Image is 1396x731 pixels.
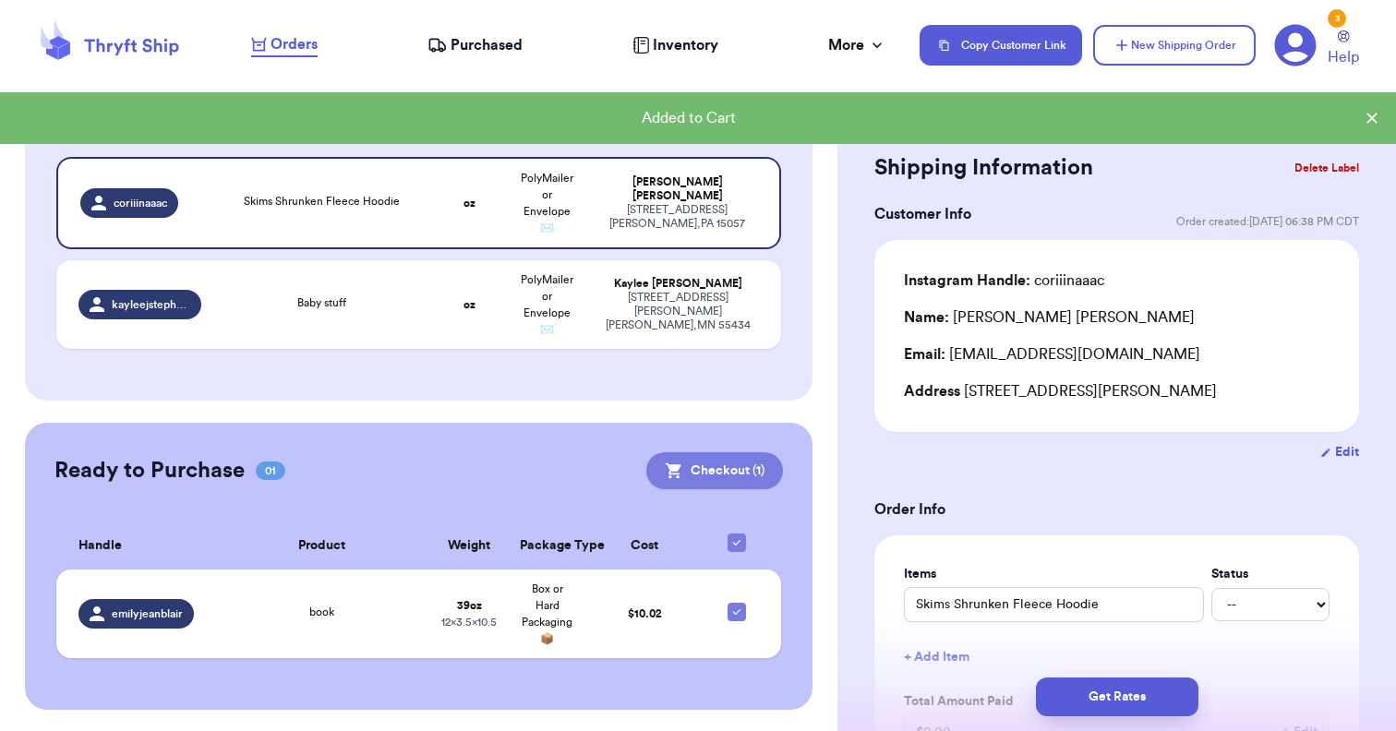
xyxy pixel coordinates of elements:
span: Email: [904,347,945,362]
span: Skims Shrunken Fleece Hoodie [244,196,400,207]
a: Orders [251,33,318,57]
th: Package Type [509,522,586,569]
button: Checkout (1) [646,452,783,489]
div: Kaylee [PERSON_NAME] [597,277,759,291]
span: Baby stuff [297,297,346,308]
span: Orders [271,33,318,55]
button: Edit [1320,443,1359,461]
span: 12 x 3.5 x 10.5 [441,617,497,628]
button: New Shipping Order [1093,25,1256,66]
span: kayleejstephens [112,297,190,312]
span: 01 [256,461,285,480]
span: Address [904,384,960,399]
label: Items [904,565,1204,583]
button: Delete Label [1287,148,1366,188]
h3: Customer Info [874,203,971,225]
span: Purchased [451,34,523,56]
div: 3 [1328,9,1346,28]
a: Purchased [427,34,523,56]
span: Inventory [653,34,718,56]
div: [STREET_ADDRESS][PERSON_NAME] [PERSON_NAME] , MN 55434 [597,291,759,332]
span: book [309,606,334,617]
label: Status [1211,565,1330,583]
span: Order created: [DATE] 06:38 PM CDT [1176,214,1359,229]
th: Product [212,522,430,569]
span: Name: [904,310,949,325]
a: 3 [1274,24,1317,66]
div: Added to Cart [15,107,1363,129]
strong: oz [463,299,475,310]
div: [PERSON_NAME] [PERSON_NAME] [597,175,757,203]
th: Weight [430,522,508,569]
button: Copy Customer Link [920,25,1082,66]
span: PolyMailer or Envelope ✉️ [521,173,573,234]
span: Box or Hard Packaging 📦 [522,583,572,644]
span: $ 10.02 [628,608,662,619]
div: [EMAIL_ADDRESS][DOMAIN_NAME] [904,343,1330,365]
span: PolyMailer or Envelope ✉️ [521,274,573,335]
th: Cost [586,522,704,569]
span: emilyjeanblair [112,606,183,621]
a: Inventory [632,34,718,56]
strong: 39 oz [457,600,482,611]
span: Instagram Handle: [904,273,1030,288]
span: Handle [78,536,122,556]
div: [STREET_ADDRESS] [PERSON_NAME] , PA 15057 [597,203,757,231]
div: [PERSON_NAME] [PERSON_NAME] [904,306,1195,329]
span: coriiinaaac [114,196,167,210]
h2: Ready to Purchase [54,456,245,485]
span: Help [1328,46,1359,68]
a: Help [1328,30,1359,68]
h3: Order Info [874,498,1359,521]
button: + Add Item [897,637,1337,677]
div: coriiinaaac [904,270,1104,292]
strong: oz [463,198,475,209]
button: Get Rates [1036,677,1198,716]
div: More [828,34,886,56]
div: [STREET_ADDRESS][PERSON_NAME] [904,380,1330,402]
h2: Shipping Information [874,153,1093,183]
